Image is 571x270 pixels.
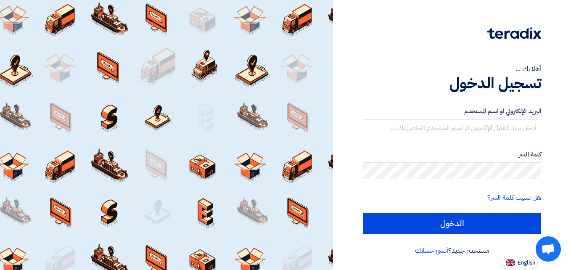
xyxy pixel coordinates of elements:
[363,64,541,74] div: أهلا بك ...
[363,213,541,234] input: الدخول
[415,246,448,256] a: أنشئ حسابك
[487,27,541,39] img: Teradix logo
[518,260,535,266] span: English
[501,256,538,269] button: English
[363,119,541,136] input: أدخل بريد العمل الإلكتروني او اسم المستخدم الخاص بك ...
[506,259,515,266] img: en-US.png
[487,193,541,203] a: هل نسيت كلمة السر؟
[536,236,561,262] div: Open chat
[363,74,541,93] h1: تسجيل الدخول
[363,106,541,116] label: البريد الإلكتروني او اسم المستخدم
[363,150,541,159] label: كلمة السر
[363,246,541,256] div: مستخدم جديد؟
